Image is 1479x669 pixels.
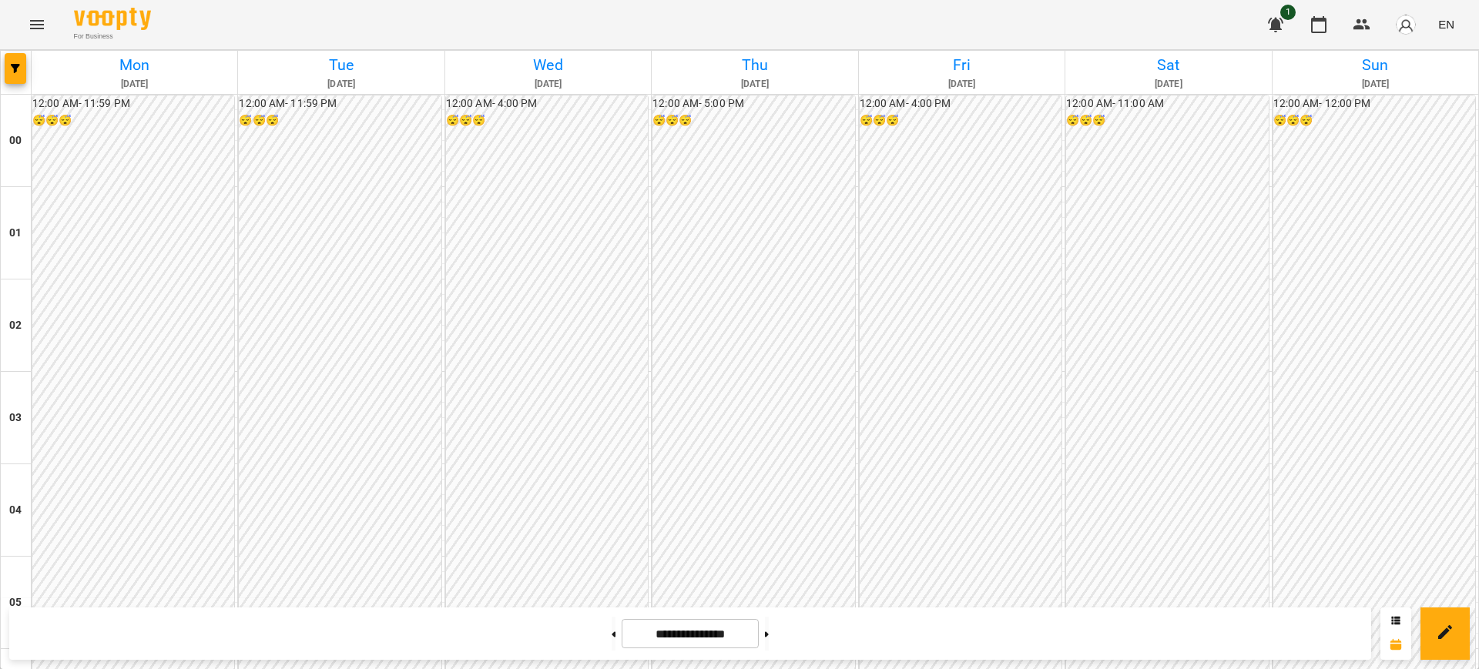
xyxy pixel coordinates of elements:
[652,95,854,112] h6: 12:00 AM - 5:00 PM
[861,77,1062,92] h6: [DATE]
[1273,95,1475,112] h6: 12:00 AM - 12:00 PM
[860,95,1061,112] h6: 12:00 AM - 4:00 PM
[1066,95,1268,112] h6: 12:00 AM - 11:00 AM
[860,112,1061,129] h6: 😴😴😴
[1395,14,1417,35] img: avatar_s.png
[861,53,1062,77] h6: Fri
[1275,77,1476,92] h6: [DATE]
[9,594,22,611] h6: 05
[1280,5,1296,20] span: 1
[1438,16,1454,32] span: EN
[1432,10,1461,38] button: EN
[654,77,855,92] h6: [DATE]
[74,8,151,30] img: Voopty Logo
[9,317,22,334] h6: 02
[32,112,234,129] h6: 😴😴😴
[1273,112,1475,129] h6: 😴😴😴
[239,112,441,129] h6: 😴😴😴
[652,112,854,129] h6: 😴😴😴
[1068,53,1269,77] h6: Sat
[446,112,648,129] h6: 😴😴😴
[1066,112,1268,129] h6: 😴😴😴
[654,53,855,77] h6: Thu
[32,95,234,112] h6: 12:00 AM - 11:59 PM
[18,6,55,43] button: Menu
[448,53,649,77] h6: Wed
[1068,77,1269,92] h6: [DATE]
[9,132,22,149] h6: 00
[446,95,648,112] h6: 12:00 AM - 4:00 PM
[240,53,441,77] h6: Tue
[9,225,22,242] h6: 01
[9,502,22,519] h6: 04
[34,77,235,92] h6: [DATE]
[240,77,441,92] h6: [DATE]
[34,53,235,77] h6: Mon
[74,32,151,42] span: For Business
[448,77,649,92] h6: [DATE]
[9,410,22,426] h6: 03
[239,95,441,112] h6: 12:00 AM - 11:59 PM
[1275,53,1476,77] h6: Sun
